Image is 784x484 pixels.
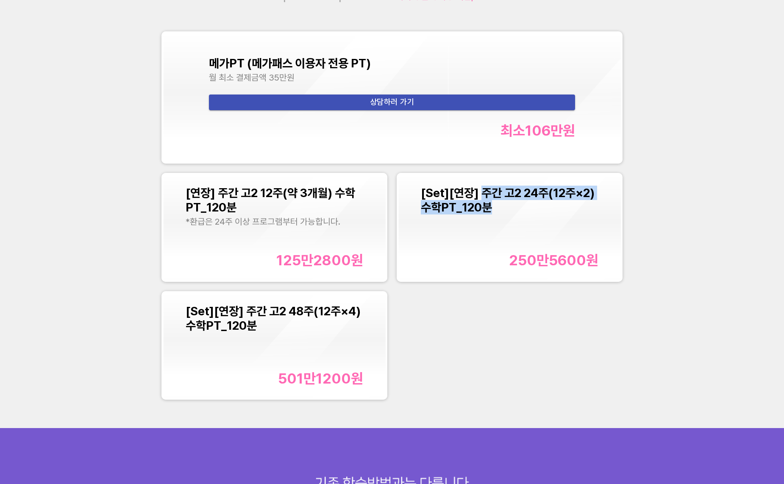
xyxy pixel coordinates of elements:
[186,304,361,333] span: [Set][연장] 주간 고2 48주(12주×4) 수학PT_120분
[500,122,575,139] div: 최소 106만 원
[276,252,363,269] div: 125만2800 원
[421,186,595,214] span: [Set][연장] 주간 고2 24주(12주×2) 수학PT_120분
[209,56,371,70] span: 메가PT (메가패스 이용자 전용 PT)
[509,252,598,269] div: 250만5600 원
[278,370,363,387] div: 501만1200 원
[216,95,568,109] span: 상담하러 가기
[209,95,575,110] button: 상담하러 가기
[186,216,364,227] div: *환급은 24주 이상 프로그램부터 가능합니다.
[186,186,355,214] span: [연장] 주간 고2 12주(약 3개월) 수학PT_120분
[209,72,575,83] div: 월 최소 결제금액 35만원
